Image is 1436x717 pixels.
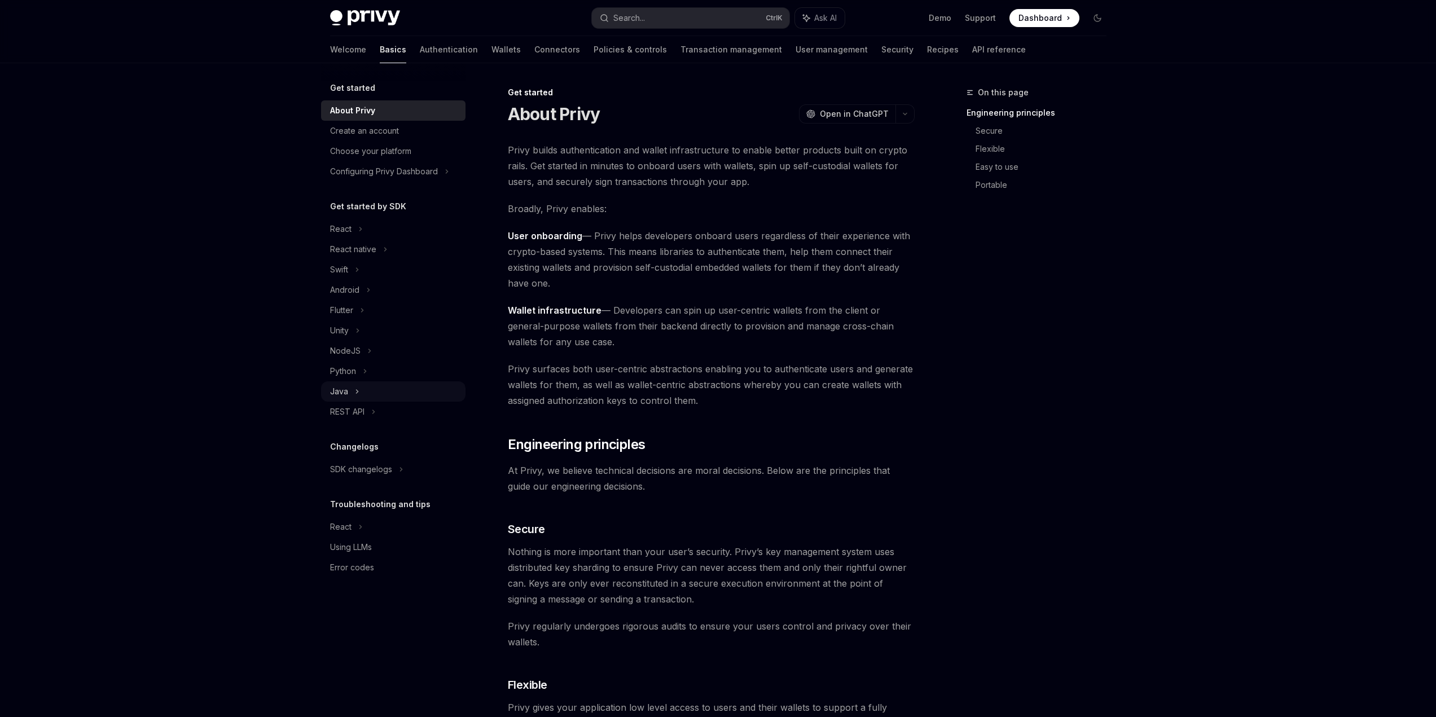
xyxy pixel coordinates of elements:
a: Security [881,36,914,63]
div: SDK changelogs [330,463,392,476]
h5: Changelogs [330,440,379,454]
div: Unity [330,324,349,337]
div: NodeJS [330,344,361,358]
span: — Privy helps developers onboard users regardless of their experience with crypto-based systems. ... [508,228,915,291]
a: Transaction management [680,36,782,63]
div: Swift [330,263,348,276]
strong: User onboarding [508,230,582,241]
a: Wallets [491,36,521,63]
div: Create an account [330,124,399,138]
button: Search...CtrlK [592,8,789,28]
span: — Developers can spin up user-centric wallets from the client or general-purpose wallets from the... [508,302,915,350]
span: Nothing is more important than your user’s security. Privy’s key management system uses distribut... [508,544,915,607]
div: React [330,222,352,236]
a: Connectors [534,36,580,63]
div: Android [330,283,359,297]
a: Policies & controls [594,36,667,63]
div: REST API [330,405,365,419]
span: Ask AI [814,12,837,24]
strong: Wallet infrastructure [508,305,601,316]
span: Broadly, Privy enables: [508,201,915,217]
a: Basics [380,36,406,63]
a: Using LLMs [321,537,466,557]
a: Demo [929,12,951,24]
div: React [330,520,352,534]
span: Privy surfaces both user-centric abstractions enabling you to authenticate users and generate wal... [508,361,915,408]
span: Secure [508,521,545,537]
a: User management [796,36,868,63]
div: Java [330,385,348,398]
a: Secure [976,122,1116,140]
a: Authentication [420,36,478,63]
img: dark logo [330,10,400,26]
div: Choose your platform [330,144,411,158]
span: Dashboard [1018,12,1062,24]
a: Engineering principles [967,104,1116,122]
a: Recipes [927,36,959,63]
div: Using LLMs [330,540,372,554]
h5: Get started by SDK [330,200,406,213]
span: Flexible [508,677,547,693]
div: Error codes [330,561,374,574]
a: Welcome [330,36,366,63]
span: Engineering principles [508,436,645,454]
a: Support [965,12,996,24]
span: Ctrl K [766,14,783,23]
h1: About Privy [508,104,600,124]
div: React native [330,243,376,256]
span: Privy builds authentication and wallet infrastructure to enable better products built on crypto r... [508,142,915,190]
a: Portable [976,176,1116,194]
div: About Privy [330,104,375,117]
span: Open in ChatGPT [820,108,889,120]
a: API reference [972,36,1026,63]
div: Get started [508,87,915,98]
a: Flexible [976,140,1116,158]
a: Easy to use [976,158,1116,176]
a: Create an account [321,121,466,141]
button: Ask AI [795,8,845,28]
div: Search... [613,11,645,25]
span: At Privy, we believe technical decisions are moral decisions. Below are the principles that guide... [508,463,915,494]
span: Privy regularly undergoes rigorous audits to ensure your users control and privacy over their wal... [508,618,915,650]
a: Choose your platform [321,141,466,161]
button: Open in ChatGPT [799,104,895,124]
div: Configuring Privy Dashboard [330,165,438,178]
div: Flutter [330,303,353,317]
div: Python [330,364,356,378]
button: Toggle dark mode [1088,9,1106,27]
a: Error codes [321,557,466,578]
h5: Troubleshooting and tips [330,498,431,511]
a: Dashboard [1009,9,1079,27]
span: On this page [978,86,1029,99]
a: About Privy [321,100,466,121]
h5: Get started [330,81,375,95]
